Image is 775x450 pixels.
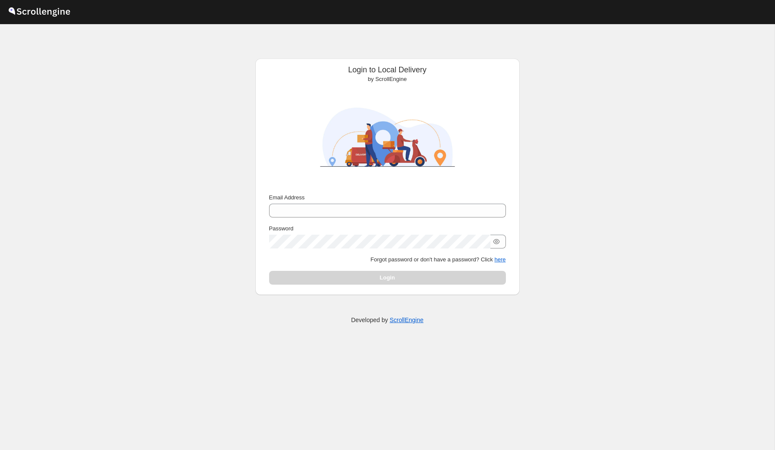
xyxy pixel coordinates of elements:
[351,316,423,324] p: Developed by
[269,255,506,264] p: Forgot password or don't have a password? Click
[390,317,424,323] a: ScrollEngine
[262,65,513,84] div: Login to Local Delivery
[269,225,294,232] span: Password
[312,87,463,187] img: ScrollEngine
[368,76,406,82] span: by ScrollEngine
[269,194,305,201] span: Email Address
[494,256,505,263] button: here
